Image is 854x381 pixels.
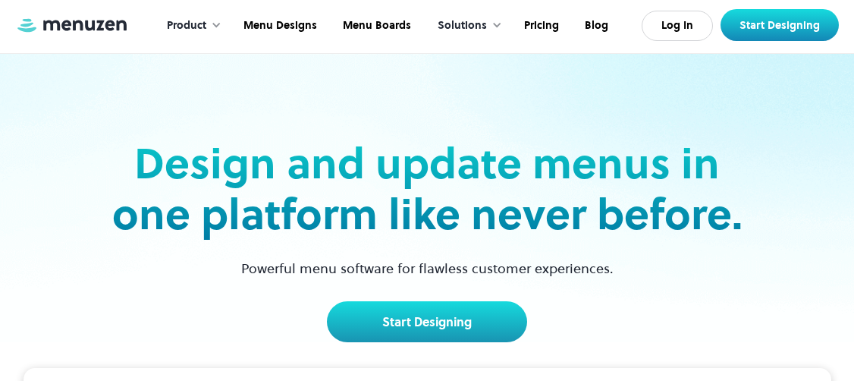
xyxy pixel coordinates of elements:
div: Product [152,2,229,49]
div: Solutions [438,17,487,34]
a: Log In [642,11,713,41]
a: Menu Designs [229,2,328,49]
a: Blog [570,2,620,49]
a: Menu Boards [328,2,422,49]
div: Solutions [422,2,510,49]
a: Pricing [510,2,570,49]
p: Powerful menu software for flawless customer experiences. [222,258,633,279]
a: Start Designing [327,301,527,342]
a: Start Designing [721,9,839,41]
h2: Design and update menus in one platform like never before. [107,138,747,240]
div: Product [167,17,206,34]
